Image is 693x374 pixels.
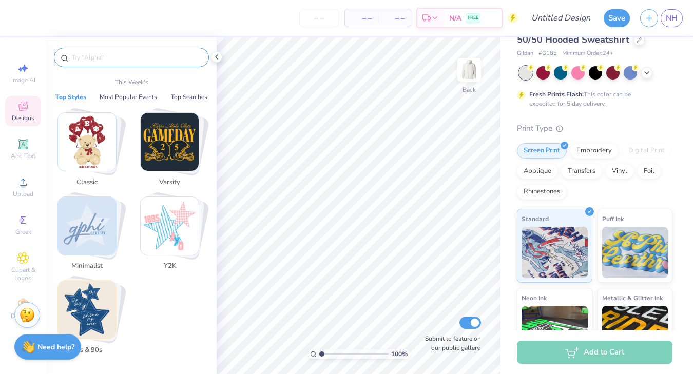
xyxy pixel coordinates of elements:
span: Metallic & Glitter Ink [602,292,663,303]
img: Y2K [141,197,199,255]
input: – – [299,9,339,27]
span: Standard [522,213,549,224]
img: Classic [58,113,116,171]
p: This Week's [115,77,148,87]
span: – – [351,13,372,24]
button: Most Popular Events [97,92,160,102]
div: Print Type [517,123,672,134]
span: Image AI [11,76,35,84]
span: Designs [12,114,34,122]
span: N/A [449,13,461,24]
div: Screen Print [517,143,567,159]
input: Try "Alpha" [71,52,202,63]
span: Minimum Order: 24 + [562,49,613,58]
img: 80s & 90s [58,281,116,339]
span: Greek [15,228,31,236]
div: Digital Print [622,143,671,159]
div: Back [463,85,476,94]
strong: Need help? [37,342,74,352]
div: Foil [637,164,661,179]
img: Neon Ink [522,306,588,357]
label: Submit to feature on our public gallery. [419,334,481,352]
img: Back [459,60,479,80]
span: Y2K [153,261,186,271]
img: Standard [522,227,588,278]
span: – – [384,13,405,24]
img: Varsity [141,113,199,171]
button: Top Searches [168,92,210,102]
button: Stack Card Button Minimalist [51,196,129,275]
img: Minimalist [58,197,116,255]
span: # G185 [538,49,557,58]
span: 80s & 90s [70,345,104,356]
span: Decorate [11,312,35,320]
button: Stack Card Button Varsity [134,112,211,191]
span: Clipart & logos [5,266,41,282]
button: Stack Card Button Classic [51,112,129,191]
button: Top Styles [52,92,89,102]
input: Untitled Design [523,8,599,28]
span: Neon Ink [522,292,547,303]
span: Classic [70,178,104,188]
img: Metallic & Glitter Ink [602,306,668,357]
div: Applique [517,164,558,179]
div: Embroidery [570,143,619,159]
div: This color can be expedited for 5 day delivery. [529,90,656,108]
a: NH [661,9,683,27]
span: FREE [468,14,478,22]
button: Save [604,9,630,27]
img: Puff Ink [602,227,668,278]
span: Add Text [11,152,35,160]
div: Vinyl [605,164,634,179]
span: Upload [13,190,33,198]
div: Rhinestones [517,184,567,200]
span: NH [666,12,678,24]
div: Transfers [561,164,602,179]
button: Stack Card Button Y2K [134,196,211,275]
span: Puff Ink [602,213,624,224]
span: Varsity [153,178,186,188]
strong: Fresh Prints Flash: [529,90,584,99]
button: Stack Card Button 80s & 90s [51,280,129,359]
span: Gildan [517,49,533,58]
span: 100 % [391,349,408,359]
span: Minimalist [70,261,104,271]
